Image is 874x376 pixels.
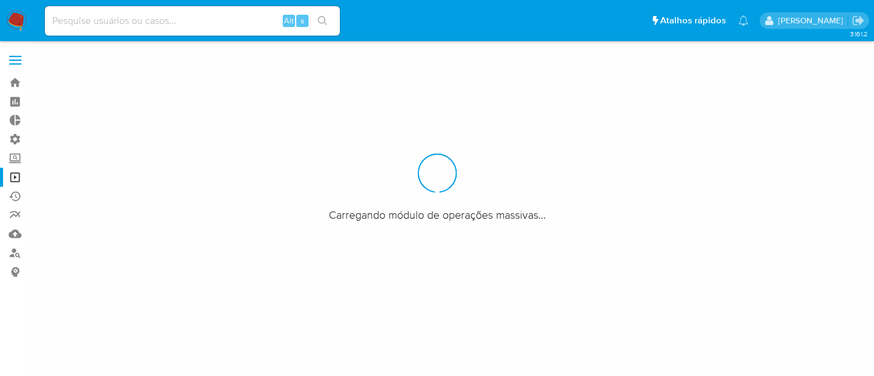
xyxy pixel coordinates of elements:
[738,15,749,26] a: Notificações
[310,12,335,29] button: search-icon
[45,13,340,29] input: Pesquise usuários ou casos...
[284,15,294,26] span: Alt
[660,14,726,27] span: Atalhos rápidos
[301,15,304,26] span: s
[852,14,865,27] a: Sair
[778,15,848,26] p: alexandra.macedo@mercadolivre.com
[329,208,546,222] span: Carregando módulo de operações massivas...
